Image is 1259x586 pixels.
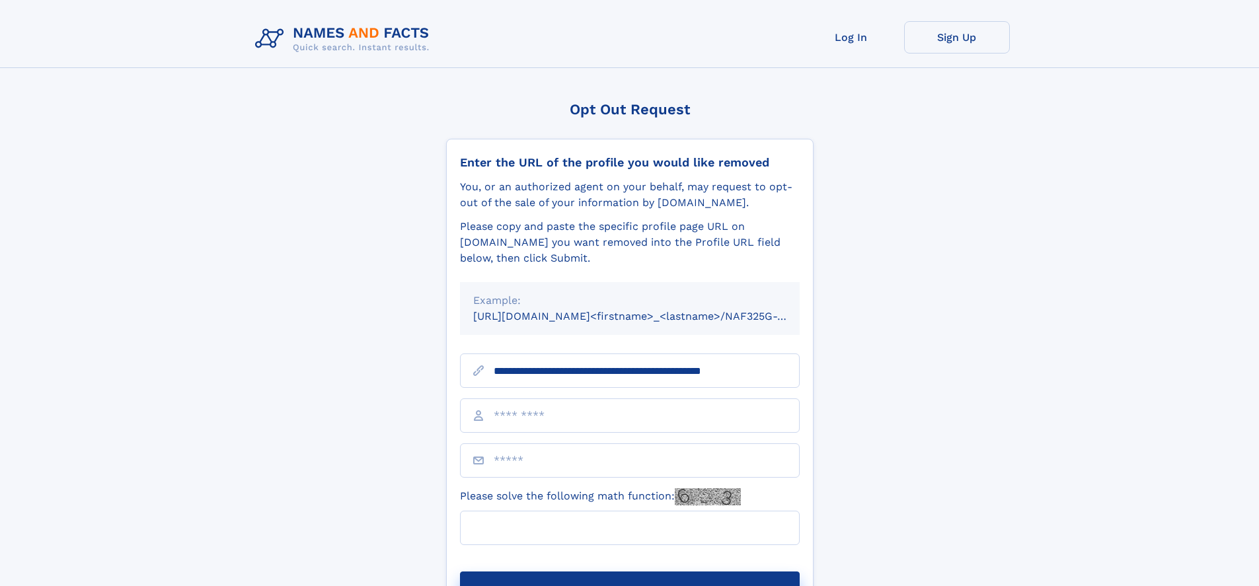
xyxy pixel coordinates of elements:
div: Example: [473,293,786,309]
img: Logo Names and Facts [250,21,440,57]
div: Opt Out Request [446,101,814,118]
div: Enter the URL of the profile you would like removed [460,155,800,170]
div: You, or an authorized agent on your behalf, may request to opt-out of the sale of your informatio... [460,179,800,211]
a: Sign Up [904,21,1010,54]
div: Please copy and paste the specific profile page URL on [DOMAIN_NAME] you want removed into the Pr... [460,219,800,266]
a: Log In [798,21,904,54]
small: [URL][DOMAIN_NAME]<firstname>_<lastname>/NAF325G-xxxxxxxx [473,310,825,322]
label: Please solve the following math function: [460,488,741,505]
